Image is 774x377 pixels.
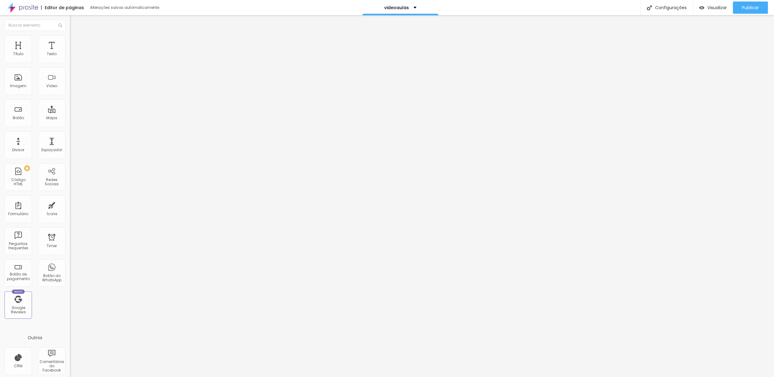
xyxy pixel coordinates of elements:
div: Mapa [46,116,57,120]
iframe: Editor [70,15,774,377]
div: Google Reviews [6,306,30,315]
div: Perguntas frequentes [6,242,30,251]
button: Publicar [733,2,768,14]
div: Botão de pagamento [6,272,30,281]
span: Publicar [742,5,759,10]
div: CRM [14,364,23,368]
div: Título [13,52,23,56]
div: Imagem [10,84,26,88]
span: Visualizar [707,5,727,10]
input: Buscar elemento [5,20,65,31]
img: view-1.svg [699,5,704,10]
button: Visualizar [693,2,733,14]
div: Botão [13,116,24,120]
img: Icone [647,5,652,10]
div: Espaçador [41,148,62,152]
p: videoaulas [384,5,409,10]
div: Ícone [47,212,57,216]
div: Divisor [12,148,24,152]
div: Editor de páginas [41,5,84,10]
div: Formulário [8,212,28,216]
div: Botão do WhatsApp [40,274,64,283]
div: Timer [47,244,57,248]
div: Código HTML [6,178,30,187]
div: Comentários do Facebook [40,360,64,373]
div: Vídeo [46,84,57,88]
div: Novo [12,290,25,294]
div: Redes Sociais [40,178,64,187]
div: Texto [47,52,57,56]
img: Icone [58,23,62,27]
div: Alterações salvas automaticamente [90,6,160,9]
